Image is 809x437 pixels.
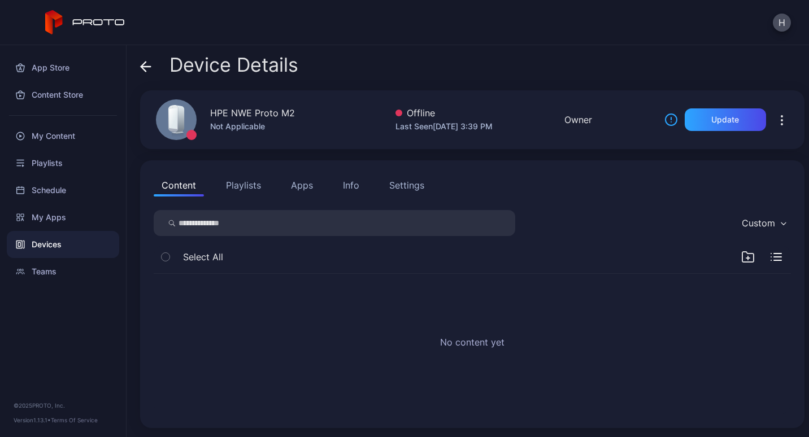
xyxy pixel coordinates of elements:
[7,150,119,177] a: Playlists
[7,258,119,285] a: Teams
[343,178,359,192] div: Info
[7,54,119,81] a: App Store
[7,81,119,108] a: Content Store
[14,401,112,410] div: © 2025 PROTO, Inc.
[335,174,367,196] button: Info
[395,106,493,120] div: Offline
[7,204,119,231] a: My Apps
[14,417,51,423] span: Version 1.13.1 •
[210,120,295,133] div: Not Applicable
[7,231,119,258] a: Devices
[736,210,791,236] button: Custom
[742,217,775,229] div: Custom
[381,174,432,196] button: Settings
[218,174,269,196] button: Playlists
[169,54,298,76] span: Device Details
[51,417,98,423] a: Terms Of Service
[440,335,504,349] h2: No content yet
[154,174,204,196] button: Content
[210,106,295,120] div: HPE NWE Proto M2
[773,14,791,32] button: H
[7,123,119,150] a: My Content
[7,177,119,204] a: Schedule
[564,113,592,126] div: Owner
[183,250,223,264] span: Select All
[389,178,424,192] div: Settings
[283,174,321,196] button: Apps
[711,115,739,124] div: Update
[685,108,766,131] button: Update
[395,120,493,133] div: Last Seen [DATE] 3:39 PM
